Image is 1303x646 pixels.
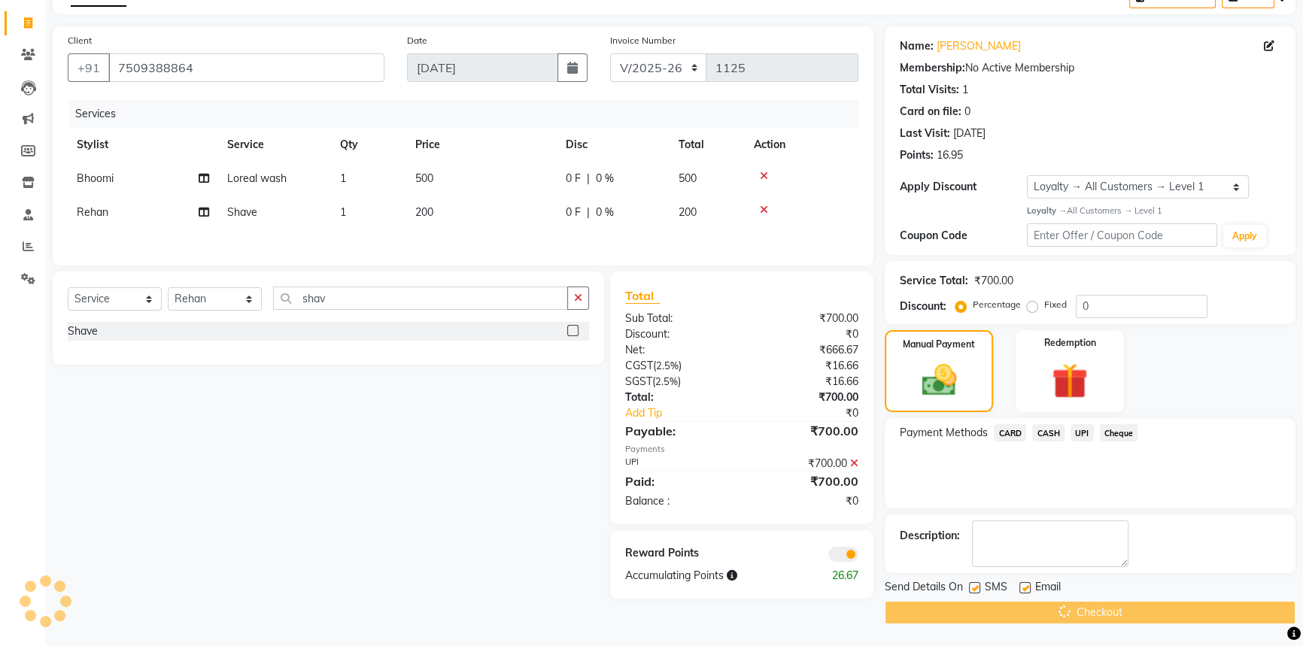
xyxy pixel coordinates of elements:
[974,273,1013,289] div: ₹700.00
[415,171,433,185] span: 500
[900,38,934,54] div: Name:
[1040,359,1099,404] img: _gift.svg
[614,472,742,490] div: Paid:
[108,53,384,82] input: Search by Name/Mobile/Email/Code
[614,405,764,421] a: Add Tip
[614,422,742,440] div: Payable:
[953,126,986,141] div: [DATE]
[68,323,98,339] div: Shave
[1071,424,1094,441] span: UPI
[566,205,581,220] span: 0 F
[742,358,870,374] div: ₹16.66
[742,456,870,472] div: ₹700.00
[806,568,870,584] div: 26.67
[742,493,870,509] div: ₹0
[900,126,950,141] div: Last Visit:
[69,100,870,128] div: Services
[900,82,959,98] div: Total Visits:
[937,147,963,163] div: 16.95
[614,358,742,374] div: ( )
[900,228,1027,244] div: Coupon Code
[679,171,697,185] span: 500
[77,205,108,219] span: Rehan
[900,60,965,76] div: Membership:
[407,34,427,47] label: Date
[656,359,679,372] span: 2.5%
[557,128,670,162] th: Disc
[331,128,406,162] th: Qty
[900,60,1280,76] div: No Active Membership
[742,390,870,405] div: ₹700.00
[937,38,1021,54] a: [PERSON_NAME]
[670,128,745,162] th: Total
[973,298,1021,311] label: Percentage
[415,205,433,219] span: 200
[596,205,614,220] span: 0 %
[273,287,568,310] input: Search or Scan
[742,422,870,440] div: ₹700.00
[218,128,331,162] th: Service
[763,405,870,421] div: ₹0
[566,171,581,187] span: 0 F
[1044,298,1067,311] label: Fixed
[68,128,218,162] th: Stylist
[614,568,806,584] div: Accumulating Points
[596,171,614,187] span: 0 %
[679,205,697,219] span: 200
[1035,579,1061,598] span: Email
[614,390,742,405] div: Total:
[1044,336,1096,350] label: Redemption
[903,338,975,351] label: Manual Payment
[68,34,92,47] label: Client
[742,326,870,342] div: ₹0
[962,82,968,98] div: 1
[614,311,742,326] div: Sub Total:
[625,288,660,304] span: Total
[900,528,960,544] div: Description:
[406,128,557,162] th: Price
[587,205,590,220] span: |
[614,493,742,509] div: Balance :
[1027,205,1280,217] div: All Customers → Level 1
[885,579,963,598] span: Send Details On
[994,424,1026,441] span: CARD
[742,342,870,358] div: ₹666.67
[964,104,970,120] div: 0
[340,205,346,219] span: 1
[77,171,114,185] span: Bhoomi
[900,104,961,120] div: Card on file:
[655,375,678,387] span: 2.5%
[742,472,870,490] div: ₹700.00
[340,171,346,185] span: 1
[1100,424,1138,441] span: Cheque
[614,374,742,390] div: ( )
[625,375,652,388] span: SGST
[1223,225,1266,247] button: Apply
[742,311,870,326] div: ₹700.00
[1027,205,1067,216] strong: Loyalty →
[900,425,988,441] span: Payment Methods
[1027,223,1217,247] input: Enter Offer / Coupon Code
[745,128,858,162] th: Action
[614,456,742,472] div: UPI
[900,147,934,163] div: Points:
[900,273,968,289] div: Service Total:
[1032,424,1065,441] span: CASH
[68,53,110,82] button: +91
[625,443,859,456] div: Payments
[614,326,742,342] div: Discount:
[625,359,653,372] span: CGST
[610,34,676,47] label: Invoice Number
[911,360,967,400] img: _cash.svg
[900,299,946,314] div: Discount:
[587,171,590,187] span: |
[742,374,870,390] div: ₹16.66
[227,171,287,185] span: Loreal wash
[900,179,1027,195] div: Apply Discount
[985,579,1007,598] span: SMS
[614,342,742,358] div: Net:
[227,205,257,219] span: Shave
[614,545,742,562] div: Reward Points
